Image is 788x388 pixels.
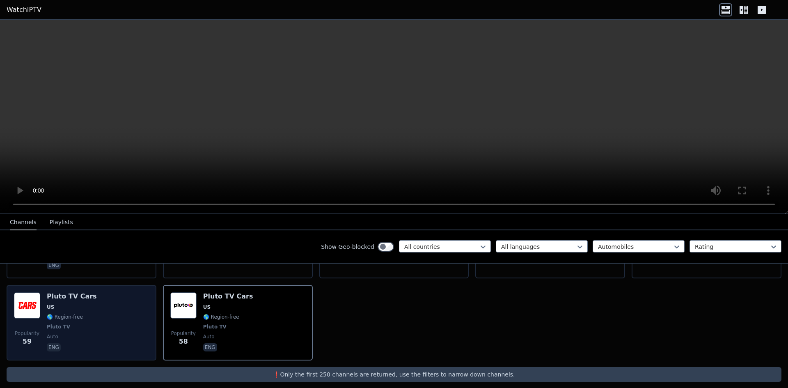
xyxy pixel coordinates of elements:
[171,330,196,337] span: Popularity
[7,5,41,15] a: WatchIPTV
[14,292,40,319] img: Pluto TV Cars
[203,304,211,310] span: US
[203,324,227,330] span: Pluto TV
[47,343,61,351] p: eng
[203,292,253,301] h6: Pluto TV Cars
[47,261,61,269] p: eng
[203,343,217,351] p: eng
[203,314,239,320] span: 🌎 Region-free
[47,304,54,310] span: US
[321,243,374,251] label: Show Geo-blocked
[47,324,70,330] span: Pluto TV
[47,333,58,340] span: auto
[10,370,778,379] p: ❗️Only the first 250 channels are returned, use the filters to narrow down channels.
[47,292,97,301] h6: Pluto TV Cars
[15,330,39,337] span: Popularity
[203,333,215,340] span: auto
[170,292,197,319] img: Pluto TV Cars
[50,215,73,230] button: Playlists
[23,337,32,347] span: 59
[179,337,188,347] span: 58
[10,215,37,230] button: Channels
[47,314,83,320] span: 🌎 Region-free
